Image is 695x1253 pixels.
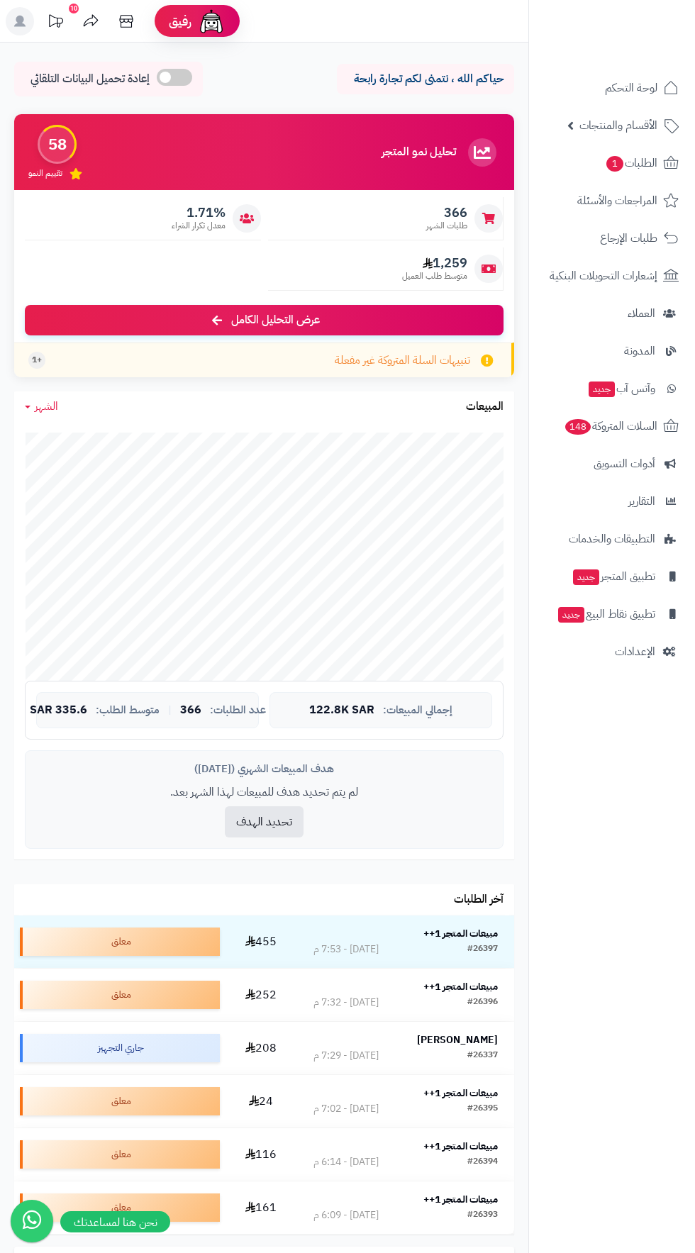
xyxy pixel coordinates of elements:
div: معلق [20,928,220,956]
button: تحديد الهدف [225,806,304,837]
h3: آخر الطلبات [454,893,504,906]
span: 366 [426,205,467,221]
span: تطبيق المتجر [572,567,655,586]
td: 161 [226,1181,297,1234]
span: رفيق [169,13,191,30]
span: طلبات الشهر [426,220,467,232]
a: الإعدادات [538,635,686,669]
div: هدف المبيعات الشهري ([DATE]) [36,762,492,776]
a: أدوات التسويق [538,447,686,481]
span: 335.6 SAR [30,704,87,717]
td: 24 [226,1075,297,1127]
strong: مبيعات المتجر 1++ [423,1192,498,1207]
strong: مبيعات المتجر 1++ [423,979,498,994]
span: الإعدادات [615,642,655,662]
span: تنبيهات السلة المتروكة غير مفعلة [335,352,470,369]
div: معلق [20,1087,220,1115]
a: التطبيقات والخدمات [538,522,686,556]
a: إشعارات التحويلات البنكية [538,259,686,293]
span: 1 [606,156,623,172]
div: جاري التجهيز [20,1034,220,1062]
a: الشهر [25,399,58,415]
a: تطبيق المتجرجديد [538,559,686,594]
td: 252 [226,969,297,1021]
a: تطبيق نقاط البيعجديد [538,597,686,631]
span: العملاء [628,303,655,323]
a: لوحة التحكم [538,71,686,105]
span: السلات المتروكة [564,416,657,436]
span: تطبيق نقاط البيع [557,604,655,624]
span: الأقسام والمنتجات [579,116,657,135]
div: #26393 [467,1208,498,1223]
img: ai-face.png [197,7,226,35]
strong: مبيعات المتجر 1++ [423,926,498,941]
span: جديد [558,607,584,623]
span: متوسط طلب العميل [402,270,467,282]
div: معلق [20,1140,220,1169]
a: وآتس آبجديد [538,372,686,406]
span: الشهر [35,398,58,415]
div: [DATE] - 7:32 م [313,996,379,1010]
div: [DATE] - 7:53 م [313,942,379,957]
span: عدد الطلبات: [210,704,266,716]
div: 10 [69,4,79,13]
span: إجمالي المبيعات: [383,704,452,716]
span: | [168,705,172,715]
td: 116 [226,1128,297,1181]
div: [DATE] - 7:29 م [313,1049,379,1063]
td: 455 [226,915,297,968]
span: الطلبات [605,153,657,173]
a: الطلبات1 [538,146,686,180]
span: عرض التحليل الكامل [231,312,320,328]
p: حياكم الله ، نتمنى لكم تجارة رابحة [347,71,504,87]
div: #26396 [467,996,498,1010]
strong: مبيعات المتجر 1++ [423,1139,498,1154]
a: المراجعات والأسئلة [538,184,686,218]
div: معلق [20,1193,220,1222]
div: #26395 [467,1102,498,1116]
span: المدونة [624,341,655,361]
a: التقارير [538,484,686,518]
span: التقارير [628,491,655,511]
span: أدوات التسويق [594,454,655,474]
span: إعادة تحميل البيانات التلقائي [30,71,150,87]
span: التطبيقات والخدمات [569,529,655,549]
div: [DATE] - 7:02 م [313,1102,379,1116]
a: السلات المتروكة148 [538,409,686,443]
a: المدونة [538,334,686,368]
div: #26337 [467,1049,498,1063]
span: معدل تكرار الشراء [172,220,226,232]
span: 148 [565,419,591,435]
a: العملاء [538,296,686,330]
span: 122.8K SAR [309,704,374,717]
a: طلبات الإرجاع [538,221,686,255]
span: متوسط الطلب: [96,704,160,716]
span: وآتس آب [587,379,655,399]
p: لم يتم تحديد هدف للمبيعات لهذا الشهر بعد. [36,784,492,801]
span: طلبات الإرجاع [600,228,657,248]
span: جديد [573,569,599,585]
span: تقييم النمو [28,167,62,179]
div: [DATE] - 6:09 م [313,1208,379,1223]
a: تحديثات المنصة [38,7,73,39]
span: 1,259 [402,255,467,271]
strong: [PERSON_NAME] [417,1032,498,1047]
span: لوحة التحكم [605,78,657,98]
span: 366 [180,704,201,717]
span: 1.71% [172,205,226,221]
span: المراجعات والأسئلة [577,191,657,211]
div: #26394 [467,1155,498,1169]
strong: مبيعات المتجر 1++ [423,1086,498,1101]
div: [DATE] - 6:14 م [313,1155,379,1169]
h3: المبيعات [466,401,504,413]
a: عرض التحليل الكامل [25,305,504,335]
h3: تحليل نمو المتجر [382,146,456,159]
span: جديد [589,382,615,397]
td: 208 [226,1022,297,1074]
span: +1 [32,354,42,366]
div: معلق [20,981,220,1009]
span: إشعارات التحويلات البنكية [550,266,657,286]
div: #26397 [467,942,498,957]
